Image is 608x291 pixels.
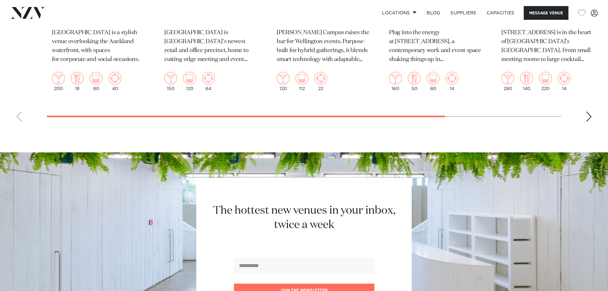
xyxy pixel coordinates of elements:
[109,72,121,85] img: meeting.png
[314,72,327,85] img: meeting.png
[446,72,458,85] img: meeting.png
[446,72,458,91] div: 14
[558,72,571,85] img: meeting.png
[52,72,65,91] div: 200
[389,72,402,85] img: cocktail.png
[202,72,215,85] img: meeting.png
[408,72,421,91] div: 50
[71,72,84,91] div: 18
[501,72,514,85] img: cocktail.png
[183,72,196,85] img: theatre.png
[539,72,552,85] img: theatre.png
[90,72,102,91] div: 80
[427,72,439,85] img: theatre.png
[164,28,257,64] p: [GEOGRAPHIC_DATA] is [GEOGRAPHIC_DATA]'s newest retail and office precinct, home to cutting-edge ...
[539,72,552,91] div: 220
[164,72,177,85] img: cocktail.png
[109,72,121,91] div: 40
[183,72,196,91] div: 120
[277,28,369,64] p: [PERSON_NAME] Campus raises the bar for Wellington events. Purpose-built for hybrid gatherings, i...
[10,7,45,19] img: nzv-logo.png
[52,72,65,85] img: cocktail.png
[202,72,215,91] div: 64
[377,6,422,20] a: Locations
[389,72,402,91] div: 160
[445,6,481,20] a: SUPPLIERS
[389,28,482,64] p: Plug into the energy at [STREET_ADDRESS], a contemporary work and event space shaking things up i...
[296,72,308,91] div: 112
[90,72,102,85] img: theatre.png
[408,72,421,85] img: dining.png
[482,6,520,20] a: Capacities
[427,72,439,91] div: 80
[277,72,289,91] div: 120
[520,72,533,91] div: 140
[205,203,403,232] h2: The hottest new venues in your inbox, twice a week
[501,28,594,64] p: [STREET_ADDRESS] is in the heart of [GEOGRAPHIC_DATA]’s [GEOGRAPHIC_DATA]. From small meeting roo...
[164,72,177,91] div: 150
[558,72,571,91] div: 14
[520,72,533,85] img: dining.png
[277,72,289,85] img: cocktail.png
[296,72,308,85] img: theatre.png
[422,6,445,20] a: BLOG
[501,72,514,91] div: 280
[314,72,327,91] div: 22
[71,72,84,85] img: dining.png
[52,28,145,64] p: [GEOGRAPHIC_DATA] is a stylish venue overlooking the Auckland waterfront, with spaces for corpora...
[524,6,568,20] button: Message Venue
